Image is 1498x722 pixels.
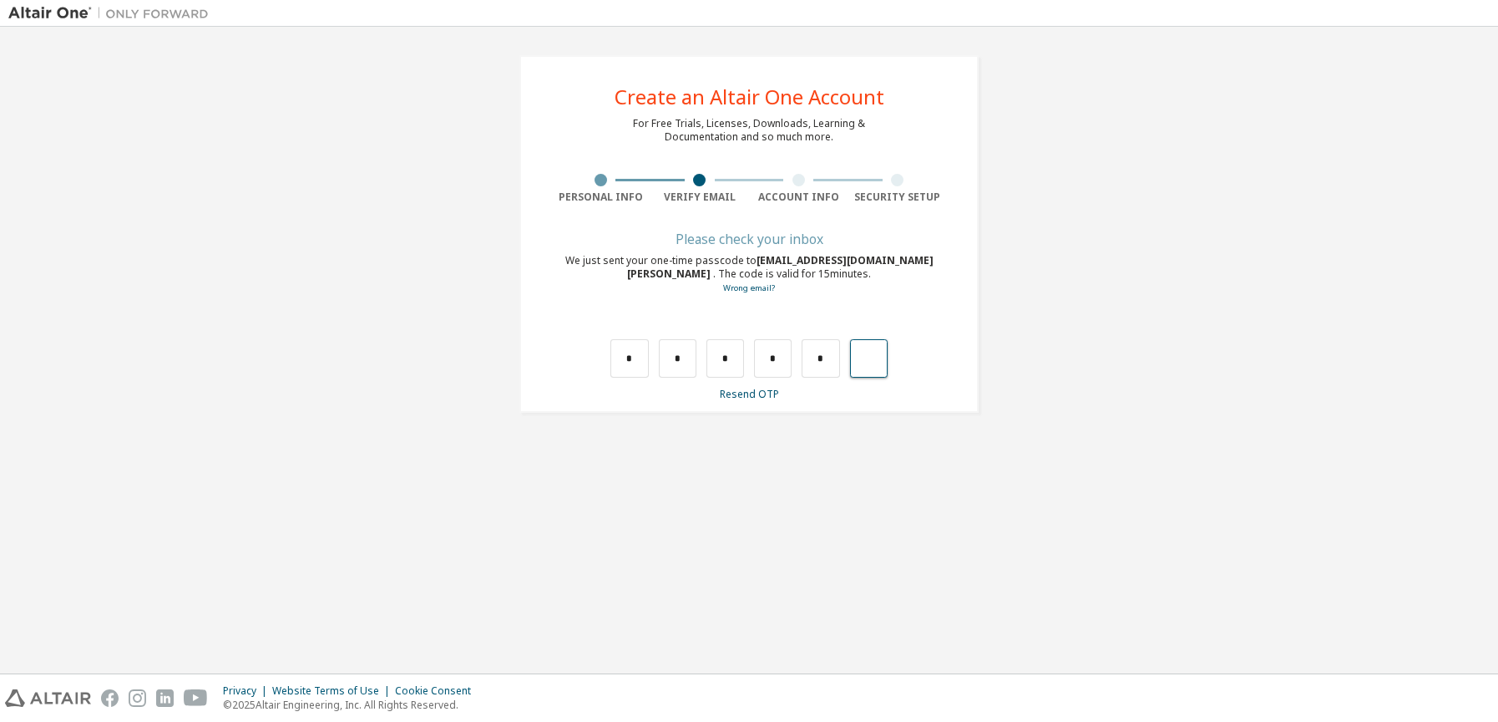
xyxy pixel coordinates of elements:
[184,689,208,707] img: youtube.svg
[8,5,217,22] img: Altair One
[848,191,948,204] div: Security Setup
[272,684,395,698] div: Website Terms of Use
[551,234,947,244] div: Please check your inbox
[633,117,865,144] div: For Free Trials, Licenses, Downloads, Learning & Documentation and so much more.
[615,87,884,107] div: Create an Altair One Account
[720,387,779,401] a: Resend OTP
[101,689,119,707] img: facebook.svg
[749,191,848,204] div: Account Info
[223,684,272,698] div: Privacy
[5,689,91,707] img: altair_logo.svg
[723,282,775,293] a: Go back to the registration form
[551,191,650,204] div: Personal Info
[129,689,146,707] img: instagram.svg
[223,698,481,712] p: © 2025 Altair Engineering, Inc. All Rights Reserved.
[156,689,174,707] img: linkedin.svg
[650,191,750,204] div: Verify Email
[395,684,481,698] div: Cookie Consent
[551,254,947,295] div: We just sent your one-time passcode to . The code is valid for 15 minutes.
[627,253,934,281] span: [EMAIL_ADDRESS][DOMAIN_NAME][PERSON_NAME]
